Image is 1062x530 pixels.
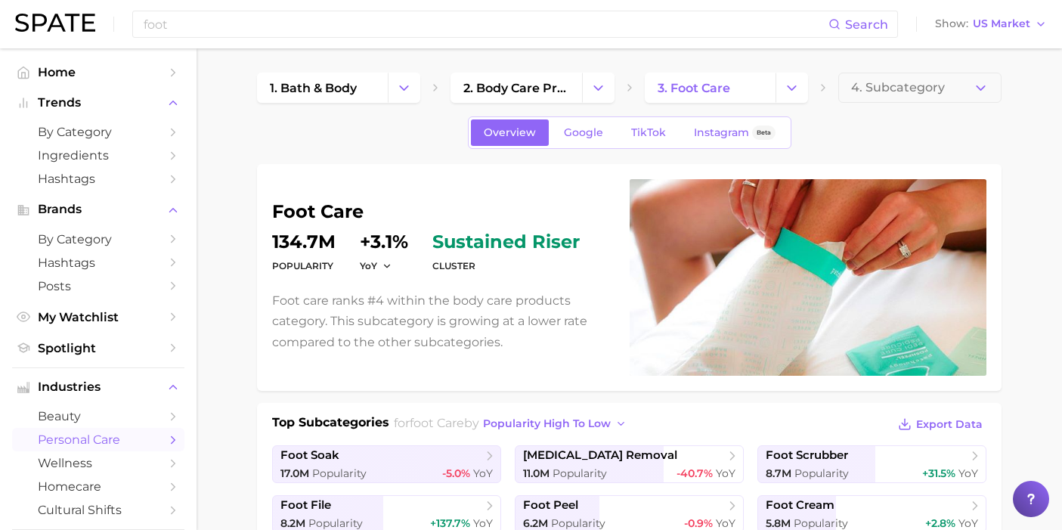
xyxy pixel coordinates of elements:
span: YoY [958,516,978,530]
span: Brands [38,203,159,216]
span: 3. foot care [658,81,730,95]
span: for by [394,416,631,430]
span: cultural shifts [38,503,159,517]
span: foot scrubber [766,448,848,463]
a: by Category [12,228,184,251]
span: [MEDICAL_DATA] removal [523,448,677,463]
span: beauty [38,409,159,423]
span: Popularity [551,516,605,530]
a: 1. bath & body [257,73,388,103]
a: Ingredients [12,144,184,167]
span: Popularity [794,466,849,480]
a: wellness [12,451,184,475]
button: 4. Subcategory [838,73,1002,103]
span: wellness [38,456,159,470]
span: by Category [38,232,159,246]
h1: Top Subcategories [272,414,389,436]
a: My Watchlist [12,305,184,329]
span: Overview [484,126,536,139]
span: -5.0% [442,466,470,480]
span: Spotlight [38,341,159,355]
span: foot file [280,498,331,513]
a: foot soak17.0m Popularity-5.0% YoY [272,445,501,483]
span: YoY [360,259,377,272]
button: popularity high to low [479,414,631,434]
a: Home [12,60,184,84]
span: Google [564,126,603,139]
span: -0.9% [684,516,713,530]
span: 2. body care products [463,81,568,95]
span: Export Data [916,418,983,431]
a: InstagramBeta [681,119,788,146]
a: beauty [12,404,184,428]
a: by Category [12,120,184,144]
span: Hashtags [38,172,159,186]
a: personal care [12,428,184,451]
span: Popularity [312,466,367,480]
button: Change Category [388,73,420,103]
button: Trends [12,91,184,114]
a: cultural shifts [12,498,184,522]
span: Popularity [308,516,363,530]
span: 8.2m [280,516,305,530]
span: 17.0m [280,466,309,480]
a: TikTok [618,119,679,146]
span: My Watchlist [38,310,159,324]
img: SPATE [15,14,95,32]
span: Popularity [553,466,607,480]
span: Home [38,65,159,79]
span: Hashtags [38,256,159,270]
a: homecare [12,475,184,498]
button: Change Category [776,73,808,103]
h1: foot care [272,203,612,221]
span: Posts [38,279,159,293]
span: Show [935,20,968,28]
button: ShowUS Market [931,14,1051,34]
span: popularity high to low [483,417,611,430]
span: foot peel [523,498,578,513]
span: YoY [473,516,493,530]
span: foot care [410,416,464,430]
span: +31.5% [922,466,955,480]
button: Brands [12,198,184,221]
span: personal care [38,432,159,447]
span: Popularity [794,516,848,530]
button: Industries [12,376,184,398]
input: Search here for a brand, industry, or ingredient [142,11,828,37]
span: foot cream [766,498,834,513]
span: foot soak [280,448,339,463]
span: US Market [973,20,1030,28]
dd: 134.7m [272,233,336,251]
span: 5.8m [766,516,791,530]
span: Beta [757,126,771,139]
dt: cluster [432,257,580,275]
span: -40.7% [677,466,713,480]
span: 6.2m [523,516,548,530]
a: Google [551,119,616,146]
button: Export Data [894,414,986,435]
span: by Category [38,125,159,139]
a: 2. body care products [450,73,581,103]
span: sustained riser [432,233,580,251]
span: +2.8% [925,516,955,530]
button: YoY [360,259,392,272]
a: Posts [12,274,184,298]
p: Foot care ranks #4 within the body care products category. This subcategory is growing at a lower... [272,290,612,352]
a: Spotlight [12,336,184,360]
a: Hashtags [12,251,184,274]
span: Instagram [694,126,749,139]
span: 4. Subcategory [851,81,945,95]
a: Overview [471,119,549,146]
span: TikTok [631,126,666,139]
dt: Popularity [272,257,336,275]
a: Hashtags [12,167,184,191]
span: homecare [38,479,159,494]
span: YoY [716,466,735,480]
span: 8.7m [766,466,791,480]
a: [MEDICAL_DATA] removal11.0m Popularity-40.7% YoY [515,445,744,483]
a: 3. foot care [645,73,776,103]
dd: +3.1% [360,233,408,251]
span: YoY [473,466,493,480]
span: Ingredients [38,148,159,163]
span: Industries [38,380,159,394]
